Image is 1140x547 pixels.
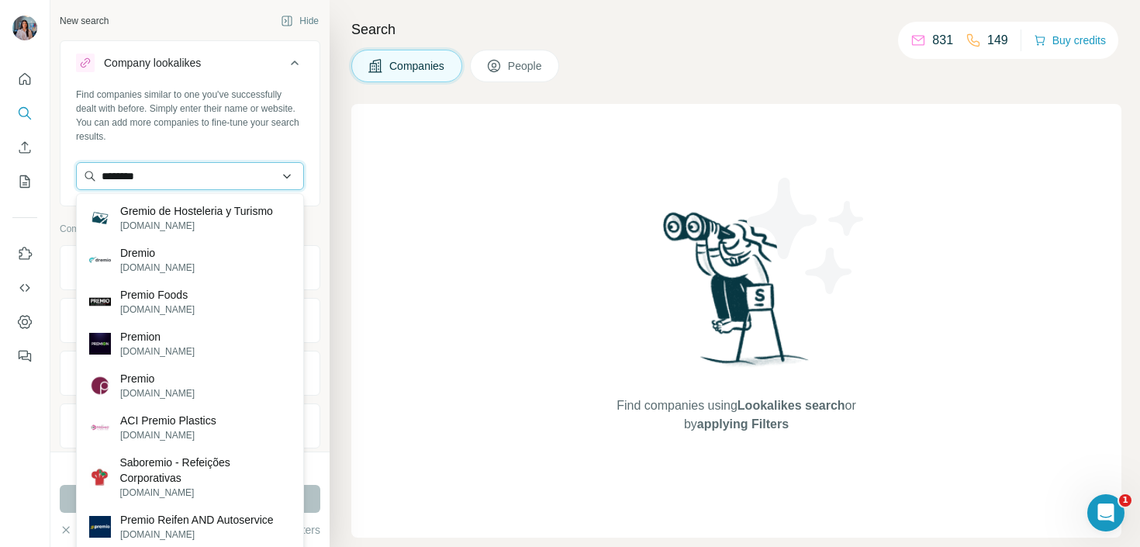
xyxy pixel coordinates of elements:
button: Buy credits [1034,29,1106,51]
p: Company information [60,222,320,236]
img: Premio [89,375,111,396]
span: Lookalikes search [738,399,845,412]
span: People [508,58,544,74]
img: Premio Foods [89,291,111,313]
p: Gremio de Hosteleria y Turismo [120,203,273,219]
img: Surfe Illustration - Stars [737,166,876,306]
img: Surfe Illustration - Woman searching with binoculars [656,208,817,381]
p: Premio Reifen AND Autoservice [120,512,274,528]
button: Feedback [12,342,37,370]
button: Company lookalikes [60,44,320,88]
p: [DOMAIN_NAME] [120,303,195,317]
p: [DOMAIN_NAME] [120,219,273,233]
button: Company [60,249,320,286]
div: Company lookalikes [104,55,201,71]
span: 1 [1119,494,1131,507]
img: Premio Reifen AND Autoservice [89,516,111,538]
p: Dremio [120,245,195,261]
p: [DOMAIN_NAME] [120,344,195,358]
img: Dremio [89,257,111,264]
button: Annual revenue ($) [60,407,320,445]
button: Clear [60,522,104,538]
p: Premion [120,329,195,344]
span: applying Filters [697,417,789,431]
p: Premio [120,371,195,386]
p: [DOMAIN_NAME] [120,428,216,442]
button: Use Surfe on LinkedIn [12,240,37,268]
p: [DOMAIN_NAME] [120,386,195,400]
p: Saboremio - Refeições Corporativas [119,455,291,486]
button: Industry [60,302,320,339]
span: Companies [389,58,446,74]
h4: Search [351,19,1121,40]
p: 149 [987,31,1008,50]
p: [DOMAIN_NAME] [119,486,291,500]
div: Find companies similar to one you've successfully dealt with before. Simply enter their name or w... [76,88,304,144]
img: Avatar [12,16,37,40]
span: Find companies using or by [612,396,860,434]
button: Dashboard [12,308,37,336]
img: Premion [89,333,111,355]
button: HQ location [60,355,320,392]
img: Gremio de Hosteleria y Turismo [89,207,111,229]
div: New search [60,14,109,28]
button: Use Surfe API [12,274,37,302]
p: [DOMAIN_NAME] [120,528,274,542]
button: Search [12,99,37,127]
button: My lists [12,168,37,196]
p: 831 [932,31,953,50]
p: [DOMAIN_NAME] [120,261,195,275]
img: Saboremio - Refeições Corporativas [89,466,110,487]
img: ACI Premio Plastics [89,417,111,438]
iframe: Intercom live chat [1087,494,1124,531]
p: ACI Premio Plastics [120,413,216,428]
p: Premio Foods [120,287,195,303]
button: Quick start [12,65,37,93]
button: Enrich CSV [12,133,37,161]
button: Hide [270,9,330,33]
